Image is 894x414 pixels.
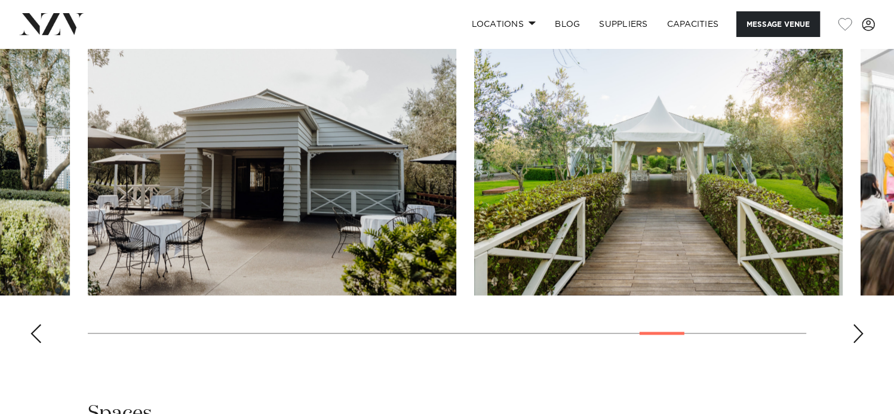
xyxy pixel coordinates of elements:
a: Locations [462,11,545,37]
swiper-slide: 25 / 30 [474,25,843,295]
a: Capacities [658,11,729,37]
img: nzv-logo.png [19,13,84,35]
a: BLOG [545,11,589,37]
a: SUPPLIERS [589,11,657,37]
button: Message Venue [736,11,820,37]
swiper-slide: 24 / 30 [88,25,456,295]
